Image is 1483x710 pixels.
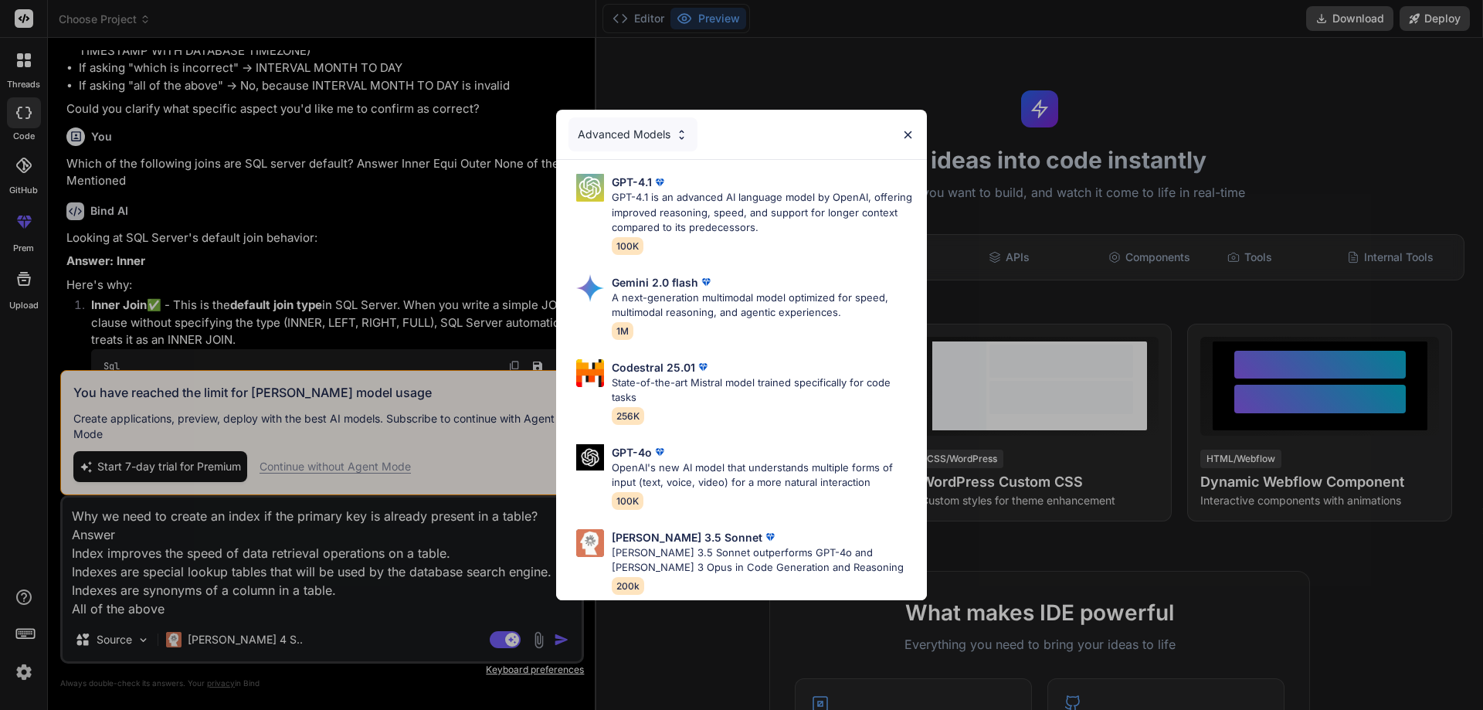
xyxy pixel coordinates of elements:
[612,375,915,406] p: State-of-the-art Mistral model trained specifically for code tasks
[576,529,604,557] img: Pick Models
[901,128,915,141] img: close
[576,174,604,202] img: Pick Models
[568,117,697,151] div: Advanced Models
[612,237,643,255] span: 100K
[612,407,644,425] span: 256K
[576,359,604,387] img: Pick Models
[612,444,652,460] p: GPT-4o
[576,274,604,302] img: Pick Models
[652,444,667,460] img: premium
[762,529,778,545] img: premium
[612,545,915,576] p: [PERSON_NAME] 3.5 Sonnet outperforms GPT-4o and [PERSON_NAME] 3 Opus in Code Generation and Reaso...
[612,529,762,545] p: [PERSON_NAME] 3.5 Sonnet
[698,274,714,290] img: premium
[612,577,644,595] span: 200k
[612,274,698,290] p: Gemini 2.0 flash
[695,359,711,375] img: premium
[612,492,643,510] span: 100K
[675,128,688,141] img: Pick Models
[612,290,915,321] p: A next-generation multimodal model optimized for speed, multimodal reasoning, and agentic experie...
[612,359,695,375] p: Codestral 25.01
[612,174,652,190] p: GPT-4.1
[652,175,667,190] img: premium
[612,460,915,491] p: OpenAI's new AI model that understands multiple forms of input (text, voice, video) for a more na...
[576,444,604,471] img: Pick Models
[612,190,915,236] p: GPT-4.1 is an advanced AI language model by OpenAI, offering improved reasoning, speed, and suppo...
[612,322,633,340] span: 1M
